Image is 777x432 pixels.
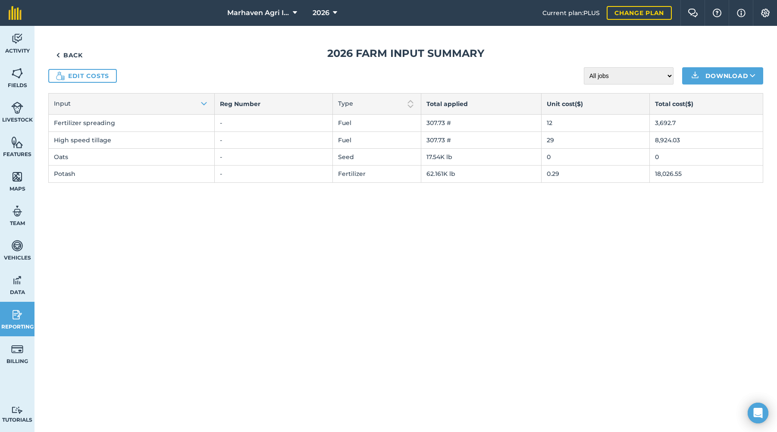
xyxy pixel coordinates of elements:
[421,148,542,165] td: 17.54K lb
[11,274,23,287] img: svg+xml;base64,PD94bWwgdmVyc2lvbj0iMS4wIiBlbmNvZGluZz0idXRmLTgiPz4KPCEtLSBHZW5lcmF0b3I6IEFkb2JlIE...
[421,94,542,115] th: Total applied
[49,115,215,131] td: Fertilizer spreading
[748,403,768,423] div: Open Intercom Messenger
[48,47,763,60] h1: 2026 Farm input summary
[49,148,215,165] td: Oats
[688,9,698,17] img: Two speech bubbles overlapping with the left bubble in the forefront
[542,94,650,115] th: Unit cost ( $ )
[11,101,23,114] img: svg+xml;base64,PD94bWwgdmVyc2lvbj0iMS4wIiBlbmNvZGluZz0idXRmLTgiPz4KPCEtLSBHZW5lcmF0b3I6IEFkb2JlIE...
[712,9,722,17] img: A question mark icon
[49,166,215,182] td: Potash
[11,136,23,149] img: svg+xml;base64,PHN2ZyB4bWxucz0iaHR0cDovL3d3dy53My5vcmcvMjAwMC9zdmciIHdpZHRoPSI1NiIgaGVpZ2h0PSI2MC...
[333,94,421,114] button: Type
[11,308,23,321] img: svg+xml;base64,PD94bWwgdmVyc2lvbj0iMS4wIiBlbmNvZGluZz0idXRmLTgiPz4KPCEtLSBHZW5lcmF0b3I6IEFkb2JlIE...
[49,131,215,148] td: High speed tillage
[214,148,332,165] td: -
[650,131,763,148] td: 8,924.03
[542,115,650,131] td: 12
[650,115,763,131] td: 3,692.7
[650,166,763,182] td: 18,026.55
[333,166,421,182] td: Fertilizer
[607,6,672,20] a: Change plan
[214,115,332,131] td: -
[214,131,332,148] td: -
[11,170,23,183] img: svg+xml;base64,PHN2ZyB4bWxucz0iaHR0cDovL3d3dy53My5vcmcvMjAwMC9zdmciIHdpZHRoPSI1NiIgaGVpZ2h0PSI2MC...
[682,67,763,85] button: Download
[421,131,542,148] td: 307.73 #
[737,8,746,18] img: svg+xml;base64,PHN2ZyB4bWxucz0iaHR0cDovL3d3dy53My5vcmcvMjAwMC9zdmciIHdpZHRoPSIxNyIgaGVpZ2h0PSIxNy...
[11,205,23,218] img: svg+xml;base64,PD94bWwgdmVyc2lvbj0iMS4wIiBlbmNvZGluZz0idXRmLTgiPz4KPCEtLSBHZW5lcmF0b3I6IEFkb2JlIE...
[227,8,289,18] span: Marhaven Agri Inc
[760,9,771,17] img: A cog icon
[11,343,23,356] img: svg+xml;base64,PD94bWwgdmVyc2lvbj0iMS4wIiBlbmNvZGluZz0idXRmLTgiPz4KPCEtLSBHZW5lcmF0b3I6IEFkb2JlIE...
[11,67,23,80] img: svg+xml;base64,PHN2ZyB4bWxucz0iaHR0cDovL3d3dy53My5vcmcvMjAwMC9zdmciIHdpZHRoPSI1NiIgaGVpZ2h0PSI2MC...
[49,94,214,114] button: Input
[333,148,421,165] td: Seed
[11,406,23,414] img: svg+xml;base64,PD94bWwgdmVyc2lvbj0iMS4wIiBlbmNvZGluZz0idXRmLTgiPz4KPCEtLSBHZW5lcmF0b3I6IEFkb2JlIE...
[313,8,329,18] span: 2026
[542,131,650,148] td: 29
[56,50,60,60] img: svg+xml;base64,PHN2ZyB4bWxucz0iaHR0cDovL3d3dy53My5vcmcvMjAwMC9zdmciIHdpZHRoPSI5IiBoZWlnaHQ9IjI0Ii...
[650,148,763,165] td: 0
[11,32,23,45] img: svg+xml;base64,PD94bWwgdmVyc2lvbj0iMS4wIiBlbmNvZGluZz0idXRmLTgiPz4KPCEtLSBHZW5lcmF0b3I6IEFkb2JlIE...
[56,72,65,80] img: Icon showing a money bag
[11,239,23,252] img: svg+xml;base64,PD94bWwgdmVyc2lvbj0iMS4wIiBlbmNvZGluZz0idXRmLTgiPz4KPCEtLSBHZW5lcmF0b3I6IEFkb2JlIE...
[421,166,542,182] td: 62.161K lb
[214,166,332,182] td: -
[48,47,91,64] a: Back
[333,131,421,148] td: Fuel
[9,6,22,20] img: fieldmargin Logo
[199,99,209,109] img: Arrow pointing down to show items are sorted in ascending order
[542,8,600,18] span: Current plan : PLUS
[690,71,700,81] img: Download icon
[542,148,650,165] td: 0
[650,94,763,115] th: Total cost ( $ )
[542,166,650,182] td: 0.29
[421,115,542,131] td: 307.73 #
[214,94,332,115] th: Reg Number
[333,115,421,131] td: Fuel
[405,99,416,109] img: Two arrows, one pointing up and one pointing down to show sort is not active on this column
[48,69,117,83] a: Edit costs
